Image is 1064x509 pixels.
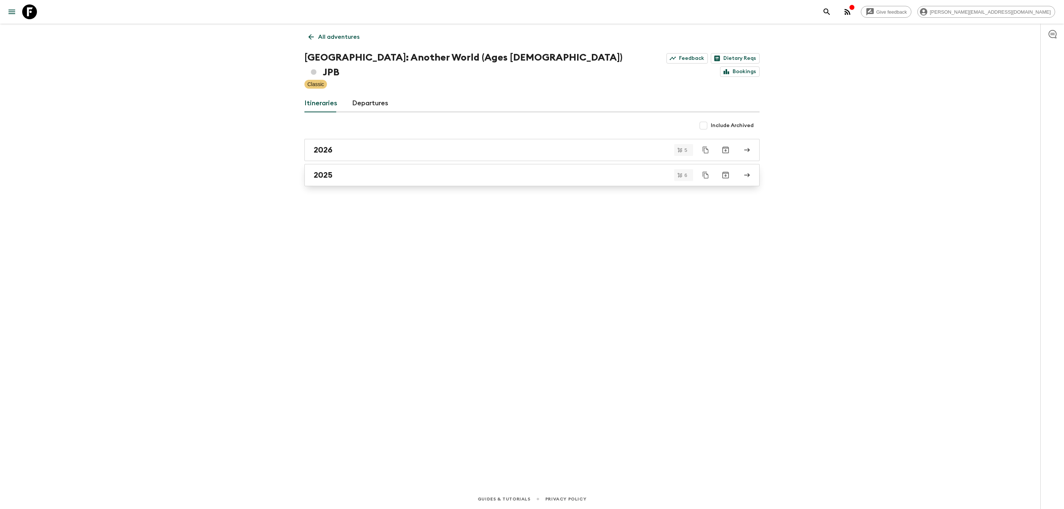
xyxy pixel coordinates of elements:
[861,6,911,18] a: Give feedback
[926,9,1055,15] span: [PERSON_NAME][EMAIL_ADDRESS][DOMAIN_NAME]
[352,95,388,112] a: Departures
[872,9,911,15] span: Give feedback
[314,145,332,155] h2: 2026
[314,170,332,180] h2: 2025
[699,168,712,182] button: Duplicate
[718,168,733,182] button: Archive
[680,173,692,178] span: 6
[318,33,359,41] p: All adventures
[699,143,712,157] button: Duplicate
[304,50,629,80] h1: [GEOGRAPHIC_DATA]: Another World (Ages [DEMOGRAPHIC_DATA]) JPB
[666,53,708,64] a: Feedback
[545,495,586,503] a: Privacy Policy
[304,30,364,44] a: All adventures
[680,148,692,153] span: 5
[819,4,834,19] button: search adventures
[720,66,760,77] a: Bookings
[304,139,760,161] a: 2026
[304,164,760,186] a: 2025
[304,95,337,112] a: Itineraries
[711,122,754,129] span: Include Archived
[307,81,324,88] p: Classic
[711,53,760,64] a: Dietary Reqs
[718,143,733,157] button: Archive
[478,495,531,503] a: Guides & Tutorials
[4,4,19,19] button: menu
[917,6,1055,18] div: [PERSON_NAME][EMAIL_ADDRESS][DOMAIN_NAME]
